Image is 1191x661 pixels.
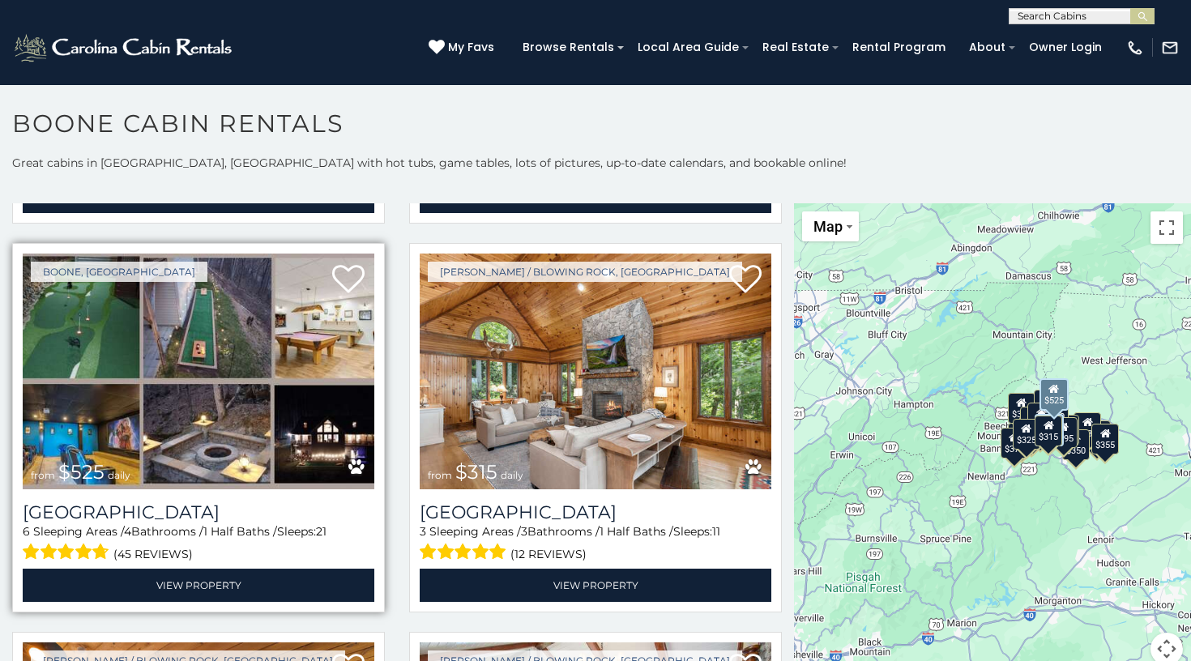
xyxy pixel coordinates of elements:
[813,218,843,235] span: Map
[23,501,374,523] a: [GEOGRAPHIC_DATA]
[428,469,452,481] span: from
[23,501,374,523] h3: Wildlife Manor
[1035,416,1062,446] div: $315
[23,254,374,489] img: Wildlife Manor
[332,263,365,297] a: Add to favorites
[1035,414,1064,446] div: $480
[23,523,374,565] div: Sleeping Areas / Bathrooms / Sleeps:
[510,544,587,565] span: (12 reviews)
[428,262,742,282] a: [PERSON_NAME] / Blowing Rock, [GEOGRAPHIC_DATA]
[420,254,771,489] img: Chimney Island
[448,39,494,56] span: My Favs
[316,524,327,539] span: 21
[420,569,771,602] a: View Property
[113,544,193,565] span: (45 reviews)
[1008,393,1035,424] div: $305
[521,524,527,539] span: 3
[501,469,523,481] span: daily
[1001,428,1028,458] div: $375
[754,35,837,60] a: Real Estate
[420,501,771,523] a: [GEOGRAPHIC_DATA]
[1027,403,1055,433] div: $210
[58,460,105,484] span: $525
[12,32,237,64] img: White-1-2.png
[31,469,55,481] span: from
[429,39,498,57] a: My Favs
[31,262,207,282] a: Boone, [GEOGRAPHIC_DATA]
[1050,417,1078,448] div: $695
[124,524,131,539] span: 4
[420,501,771,523] h3: Chimney Island
[1091,424,1119,454] div: $355
[108,469,130,481] span: daily
[203,524,277,539] span: 1 Half Baths /
[1161,39,1179,57] img: mail-regular-white.png
[1039,378,1069,411] div: $525
[1021,35,1110,60] a: Owner Login
[630,35,747,60] a: Local Area Guide
[961,35,1014,60] a: About
[23,254,374,489] a: Wildlife Manor from $525 daily
[23,569,374,602] a: View Property
[1013,419,1040,450] div: $325
[802,211,859,241] button: Change map style
[514,35,622,60] a: Browse Rentals
[455,460,497,484] span: $315
[844,35,954,60] a: Rental Program
[420,523,771,565] div: Sleeping Areas / Bathrooms / Sleeps:
[420,254,771,489] a: Chimney Island from $315 daily
[600,524,673,539] span: 1 Half Baths /
[729,263,762,297] a: Add to favorites
[1126,39,1144,57] img: phone-regular-white.png
[23,524,30,539] span: 6
[712,524,720,539] span: 11
[1150,211,1183,244] button: Toggle fullscreen view
[420,524,426,539] span: 3
[1074,412,1101,443] div: $930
